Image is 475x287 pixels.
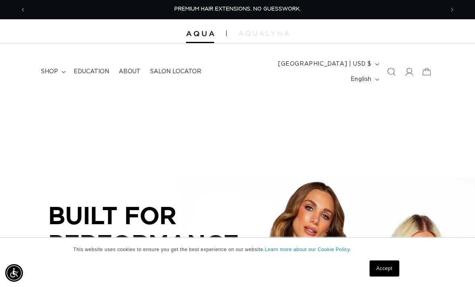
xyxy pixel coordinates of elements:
button: [GEOGRAPHIC_DATA] | USD $ [273,56,382,72]
a: Salon Locator [145,63,206,80]
span: English [351,75,372,84]
img: aqualyna.com [239,31,289,36]
span: PREMIUM HAIR EXTENSIONS. NO GUESSWORK. [174,6,301,12]
span: Salon Locator [150,68,201,75]
a: Learn more about our Cookie Policy. [265,247,351,252]
button: Previous announcement [14,2,32,17]
img: Aqua Hair Extensions [186,31,214,37]
button: Next announcement [443,2,461,17]
a: Education [69,63,114,80]
div: Accessibility Menu [5,264,23,282]
span: [GEOGRAPHIC_DATA] | USD $ [278,60,372,68]
span: About [119,68,140,75]
a: Accept [370,260,399,277]
summary: Search [382,63,400,81]
span: shop [41,68,58,75]
p: This website uses cookies to ensure you get the best experience on our website. [73,246,402,253]
summary: shop [36,63,69,80]
button: English [346,72,382,87]
a: About [114,63,145,80]
span: Education [74,68,109,75]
